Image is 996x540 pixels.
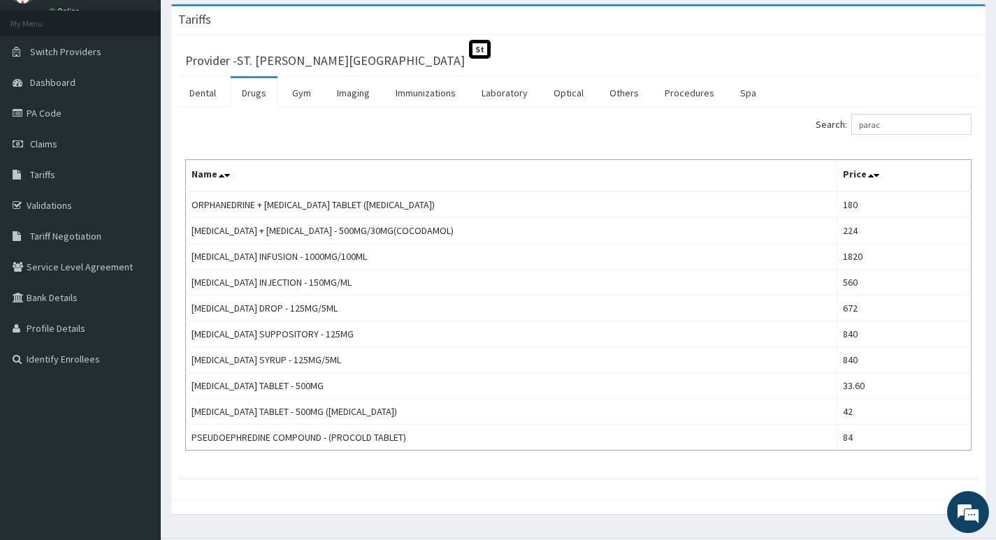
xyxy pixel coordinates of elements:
[186,218,837,244] td: [MEDICAL_DATA] + [MEDICAL_DATA] - 500MG/30MG(COCODAMOL)
[186,373,837,399] td: [MEDICAL_DATA] TABLET - 500MG
[837,373,971,399] td: 33.60
[469,40,491,59] span: St
[7,381,266,430] textarea: Type your message and hit 'Enter'
[837,425,971,451] td: 84
[178,78,227,108] a: Dental
[186,347,837,373] td: [MEDICAL_DATA] SYRUP - 125MG/5ML
[229,7,263,41] div: Minimize live chat window
[49,6,82,16] a: Online
[729,78,767,108] a: Spa
[73,78,235,96] div: Chat with us now
[30,138,57,150] span: Claims
[816,114,972,135] label: Search:
[384,78,467,108] a: Immunizations
[26,70,57,105] img: d_794563401_company_1708531726252_794563401
[851,114,972,135] input: Search:
[186,321,837,347] td: [MEDICAL_DATA] SUPPOSITORY - 125MG
[178,13,211,26] h3: Tariffs
[281,78,322,108] a: Gym
[542,78,595,108] a: Optical
[186,270,837,295] td: [MEDICAL_DATA] INJECTION - 150MG/ML
[654,78,726,108] a: Procedures
[326,78,381,108] a: Imaging
[30,45,101,58] span: Switch Providers
[837,321,971,347] td: 840
[231,78,277,108] a: Drugs
[30,230,101,242] span: Tariff Negotiation
[837,160,971,192] th: Price
[470,78,539,108] a: Laboratory
[837,295,971,321] td: 672
[81,176,193,317] span: We're online!
[186,244,837,270] td: [MEDICAL_DATA] INFUSION - 1000MG/100ML
[30,76,75,89] span: Dashboard
[186,295,837,321] td: [MEDICAL_DATA] DROP - 125MG/5ML
[837,218,971,244] td: 224
[837,399,971,425] td: 42
[186,399,837,425] td: [MEDICAL_DATA] TABLET - 500MG ([MEDICAL_DATA])
[30,168,55,181] span: Tariffs
[185,54,465,67] h3: Provider - ST. [PERSON_NAME][GEOGRAPHIC_DATA]
[598,78,650,108] a: Others
[186,160,837,192] th: Name
[837,347,971,373] td: 840
[837,191,971,218] td: 180
[837,244,971,270] td: 1820
[837,270,971,295] td: 560
[186,425,837,451] td: PSEUDOEPHREDINE COMPOUND - (PROCOLD TABLET)
[186,191,837,218] td: ORPHANEDRINE + [MEDICAL_DATA] TABLET ([MEDICAL_DATA])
